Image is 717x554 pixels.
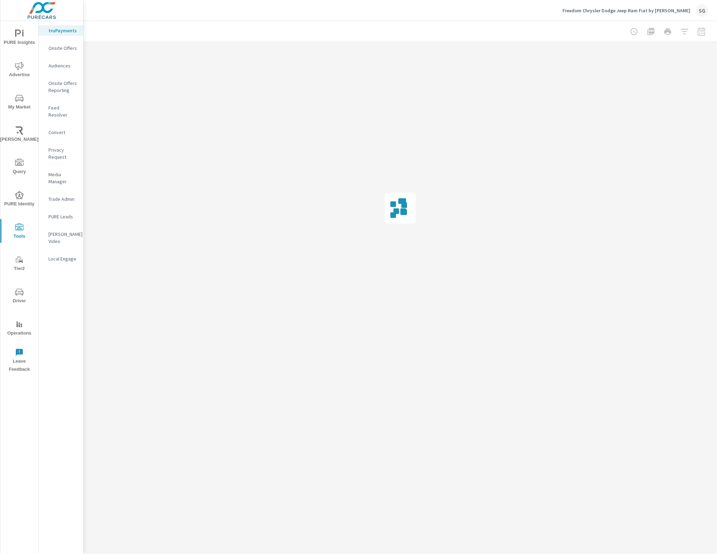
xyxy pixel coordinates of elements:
[39,253,83,264] div: Local Engage
[48,104,78,118] p: Feed Resolver
[48,62,78,69] p: Audiences
[2,191,36,208] span: PURE Identity
[2,159,36,176] span: Query
[48,27,78,34] p: truPayments
[2,126,36,144] span: [PERSON_NAME]
[39,169,83,187] div: Media Manager
[2,288,36,305] span: Driver
[48,45,78,52] p: Onsite Offers
[48,213,78,220] p: PURE Leads
[48,171,78,185] p: Media Manager
[563,7,690,14] p: Freedom Chrysler Dodge Jeep Ram Fiat by [PERSON_NAME]
[696,4,709,17] div: SG
[48,146,78,160] p: Privacy Request
[2,348,36,374] span: Leave Feedback
[2,62,36,79] span: Advertise
[2,320,36,337] span: Operations
[2,29,36,47] span: PURE Insights
[48,196,78,203] p: Trade Admin
[39,43,83,53] div: Onsite Offers
[48,255,78,262] p: Local Engage
[39,194,83,204] div: Trade Admin
[0,21,38,376] div: nav menu
[39,145,83,162] div: Privacy Request
[39,103,83,120] div: Feed Resolver
[39,78,83,95] div: Onsite Offers Reporting
[2,94,36,111] span: My Market
[39,25,83,36] div: truPayments
[48,129,78,136] p: Convert
[39,229,83,246] div: [PERSON_NAME] Video
[2,256,36,273] span: Tier2
[48,231,78,245] p: [PERSON_NAME] Video
[48,80,78,94] p: Onsite Offers Reporting
[39,211,83,222] div: PURE Leads
[2,223,36,240] span: Tools
[39,127,83,138] div: Convert
[39,60,83,71] div: Audiences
